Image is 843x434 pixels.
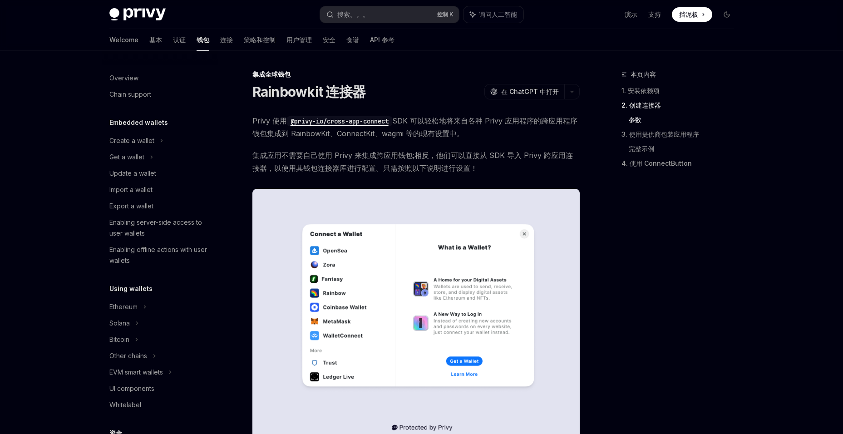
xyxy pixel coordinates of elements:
[102,214,218,242] a: Enabling server-side access to user wallets
[323,35,335,44] font: 安全
[463,6,523,23] button: 询问人工智能
[621,84,741,98] a: 1. 安装依赖项
[437,11,454,18] span: 控制 K
[629,113,741,127] a: 参数
[109,301,138,312] div: Ethereum
[323,29,335,51] a: 安全
[109,117,168,128] h5: Embedded wallets
[346,35,359,44] font: 食谱
[102,182,218,198] a: Import a wallet
[631,69,656,80] span: 本页内容
[109,350,147,361] div: Other chains
[220,29,233,51] a: 连接
[102,86,218,103] a: Chain support
[286,35,312,44] font: 用户管理
[102,380,218,397] a: UI components
[197,35,209,44] font: 钱包
[252,84,366,100] h1: Rainbowkit 连接器
[109,318,130,329] div: Solana
[102,242,218,269] a: Enabling offline actions with user wallets
[346,29,359,51] a: 食谱
[501,87,559,96] span: 在 ChatGPT 中打开
[252,149,580,174] span: 集成应用不需要自己使用 Privy 来集成跨应用钱包;相反，他们可以直接从 SDK 导入 Privy 跨应用连接器，以使用其钱包连接器库进行配置。只需按照以下说明进行设置！
[109,201,153,212] div: Export a wallet
[286,29,312,51] a: 用户管理
[370,29,394,51] a: API 参考
[102,198,218,214] a: Export a wallet
[109,152,144,163] div: Get a wallet
[109,73,138,84] div: Overview
[109,334,129,345] div: Bitcoin
[109,367,163,378] div: EVM smart wallets
[109,283,153,294] h5: Using wallets
[252,70,580,79] div: 集成全球钱包
[621,98,741,113] a: 2. 创建连接器
[109,29,138,51] a: Welcome
[102,70,218,86] a: Overview
[679,10,698,19] span: 挡泥板
[244,29,276,51] a: 策略和控制
[479,10,517,19] span: 询问人工智能
[173,35,186,44] font: 认证
[109,35,138,44] font: Welcome
[109,89,151,100] div: Chain support
[109,135,154,146] div: Create a wallet
[252,114,580,140] span: Privy 使用 SDK 可以轻松地将来自各种 Privy 应用程序的跨应用程序钱包集成到 RainbowKit、ConnectKit、wagmi 等的现有设置中。
[109,244,213,266] div: Enabling offline actions with user wallets
[197,29,209,51] a: 钱包
[484,84,564,99] button: 在 ChatGPT 中打开
[109,399,141,410] div: Whitelabel
[370,35,394,44] font: API 参考
[672,7,712,22] a: 挡泥板
[109,217,213,239] div: Enabling server-side access to user wallets
[337,9,369,20] div: 搜索。。。
[621,156,741,171] a: 4. 使用 ConnectButton
[720,7,734,22] button: 切换深色模式
[149,35,162,44] font: 基本
[102,397,218,413] a: Whitelabel
[109,383,154,394] div: UI components
[625,10,637,19] a: 演示
[320,6,459,23] button: 搜索。。。控制 K
[173,29,186,51] a: 认证
[287,116,392,125] a: @privy-io/cross-app-connect
[220,35,233,44] font: 连接
[244,35,276,44] font: 策略和控制
[102,165,218,182] a: Update a wallet
[109,8,166,21] img: 深色标志
[648,10,661,19] a: 支持
[287,116,392,126] code: @privy-io/cross-app-connect
[149,29,162,51] a: 基本
[621,127,741,142] a: 3. 使用提供商包装应用程序
[629,142,741,156] a: 完整示例
[109,184,153,195] div: Import a wallet
[109,168,156,179] div: Update a wallet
